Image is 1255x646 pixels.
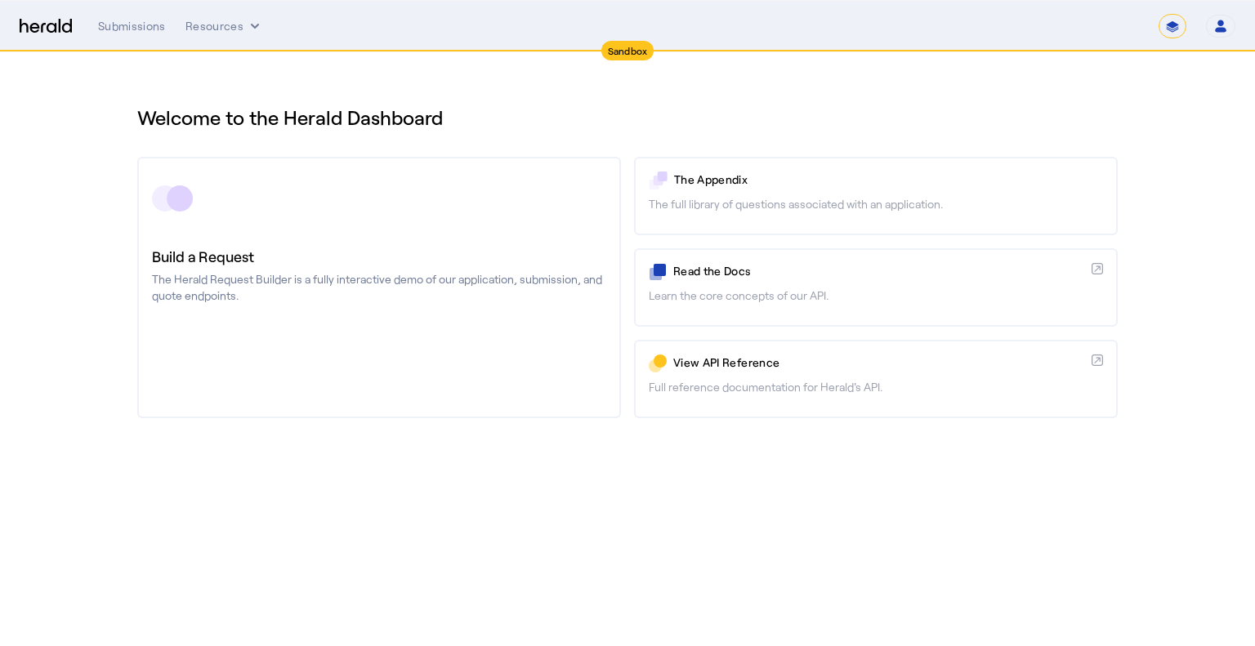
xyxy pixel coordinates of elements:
div: Submissions [98,18,166,34]
p: View API Reference [673,354,1085,371]
div: Sandbox [601,41,654,60]
p: The Herald Request Builder is a fully interactive demo of our application, submission, and quote ... [152,271,606,304]
p: The Appendix [674,172,1103,188]
button: Resources dropdown menu [185,18,263,34]
p: Read the Docs [673,263,1085,279]
a: Build a RequestThe Herald Request Builder is a fully interactive demo of our application, submiss... [137,157,621,418]
img: Herald Logo [20,19,72,34]
p: Full reference documentation for Herald's API. [649,379,1103,395]
p: Learn the core concepts of our API. [649,287,1103,304]
p: The full library of questions associated with an application. [649,196,1103,212]
h1: Welcome to the Herald Dashboard [137,105,1118,131]
a: View API ReferenceFull reference documentation for Herald's API. [634,340,1118,418]
a: Read the DocsLearn the core concepts of our API. [634,248,1118,327]
a: The AppendixThe full library of questions associated with an application. [634,157,1118,235]
h3: Build a Request [152,245,606,268]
